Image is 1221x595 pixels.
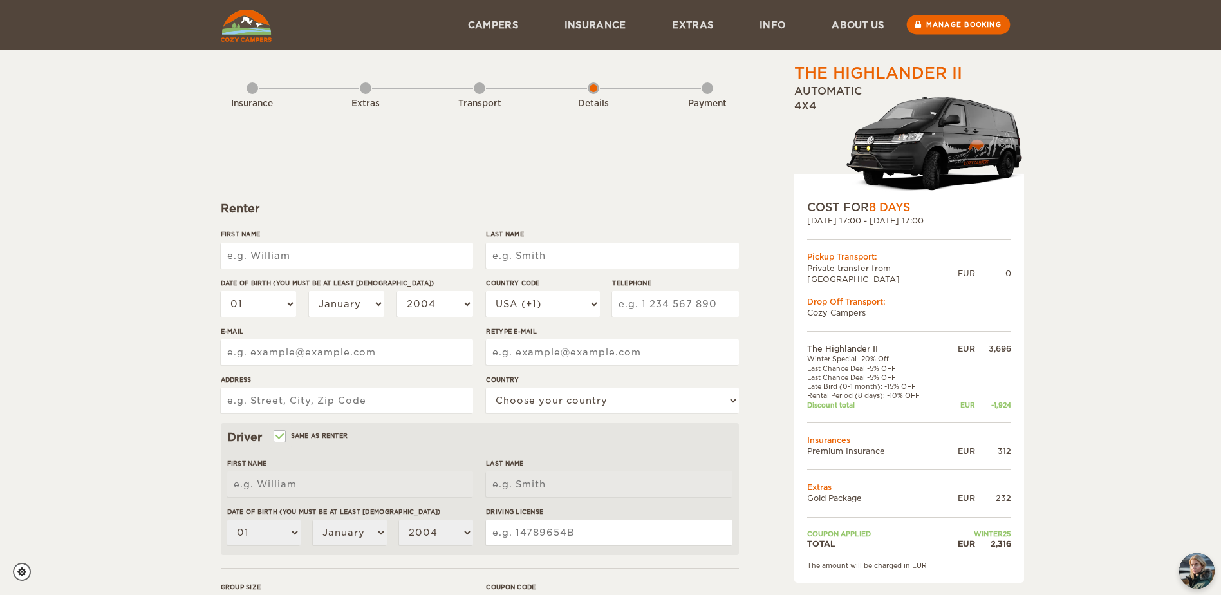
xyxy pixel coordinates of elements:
div: Insurance [217,98,288,110]
img: stor-langur-223.png [846,88,1024,200]
div: -1,924 [975,401,1011,410]
div: EUR [946,538,975,549]
label: Retype E-mail [486,326,738,336]
label: Same as renter [275,430,348,442]
label: Country [486,375,738,384]
td: Cozy Campers [807,307,1011,318]
img: Freyja at Cozy Campers [1179,553,1215,589]
a: Manage booking [906,15,1010,35]
input: e.g. example@example.com [486,339,738,365]
input: e.g. 1 234 567 890 [612,291,738,317]
label: Coupon code [486,582,738,592]
div: Pickup Transport: [807,251,1011,262]
div: The amount will be charged in EUR [807,561,1011,570]
td: The Highlander II [807,343,946,354]
input: e.g. Smith [486,471,732,497]
td: Private transfer from [GEOGRAPHIC_DATA] [807,263,958,285]
td: Premium Insurance [807,446,946,457]
div: The Highlander II [794,62,962,84]
td: Late Bird (0-1 month): -15% OFF [807,382,946,391]
label: Date of birth (You must be at least [DEMOGRAPHIC_DATA]) [227,507,473,516]
input: Same as renter [275,433,283,442]
div: Extras [330,98,401,110]
div: Transport [444,98,515,110]
label: Last Name [486,229,738,239]
input: e.g. 14789654B [486,520,732,545]
label: First Name [221,229,473,239]
label: First Name [227,458,473,468]
td: TOTAL [807,538,946,549]
img: Cozy Campers [221,10,272,42]
div: [DATE] 17:00 - [DATE] 17:00 [807,215,1011,226]
div: Details [558,98,629,110]
td: Gold Package [807,493,946,504]
div: 312 [975,446,1011,457]
label: Country Code [486,278,599,288]
div: 232 [975,493,1011,504]
div: Renter [221,201,739,216]
td: Insurances [807,435,1011,446]
button: chat-button [1179,553,1215,589]
div: Driver [227,430,732,445]
input: e.g. Smith [486,243,738,269]
div: EUR [946,401,975,410]
input: e.g. William [221,243,473,269]
div: 0 [975,268,1011,279]
div: 2,316 [975,538,1011,549]
label: Date of birth (You must be at least [DEMOGRAPHIC_DATA]) [221,278,473,288]
label: E-mail [221,326,473,336]
label: Last Name [486,458,732,468]
td: Extras [807,482,1011,493]
td: Last Chance Deal -5% OFF [807,364,946,373]
div: EUR [958,268,975,279]
div: 3,696 [975,343,1011,354]
td: Last Chance Deal -5% OFF [807,373,946,382]
div: EUR [946,493,975,504]
a: Cookie settings [13,563,39,581]
td: Winter Special -20% Off [807,354,946,363]
div: EUR [946,446,975,457]
input: e.g. Street, City, Zip Code [221,388,473,413]
span: 8 Days [869,201,910,214]
div: Drop Off Transport: [807,296,1011,307]
div: COST FOR [807,200,1011,215]
label: Telephone [612,278,738,288]
td: Rental Period (8 days): -10% OFF [807,391,946,400]
input: e.g. example@example.com [221,339,473,365]
label: Driving License [486,507,732,516]
label: Group size [221,582,473,592]
td: WINTER25 [946,529,1011,538]
input: e.g. William [227,471,473,497]
div: Automatic 4x4 [794,84,1024,200]
div: EUR [946,343,975,354]
td: Coupon applied [807,529,946,538]
label: Address [221,375,473,384]
div: Payment [672,98,743,110]
td: Discount total [807,401,946,410]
